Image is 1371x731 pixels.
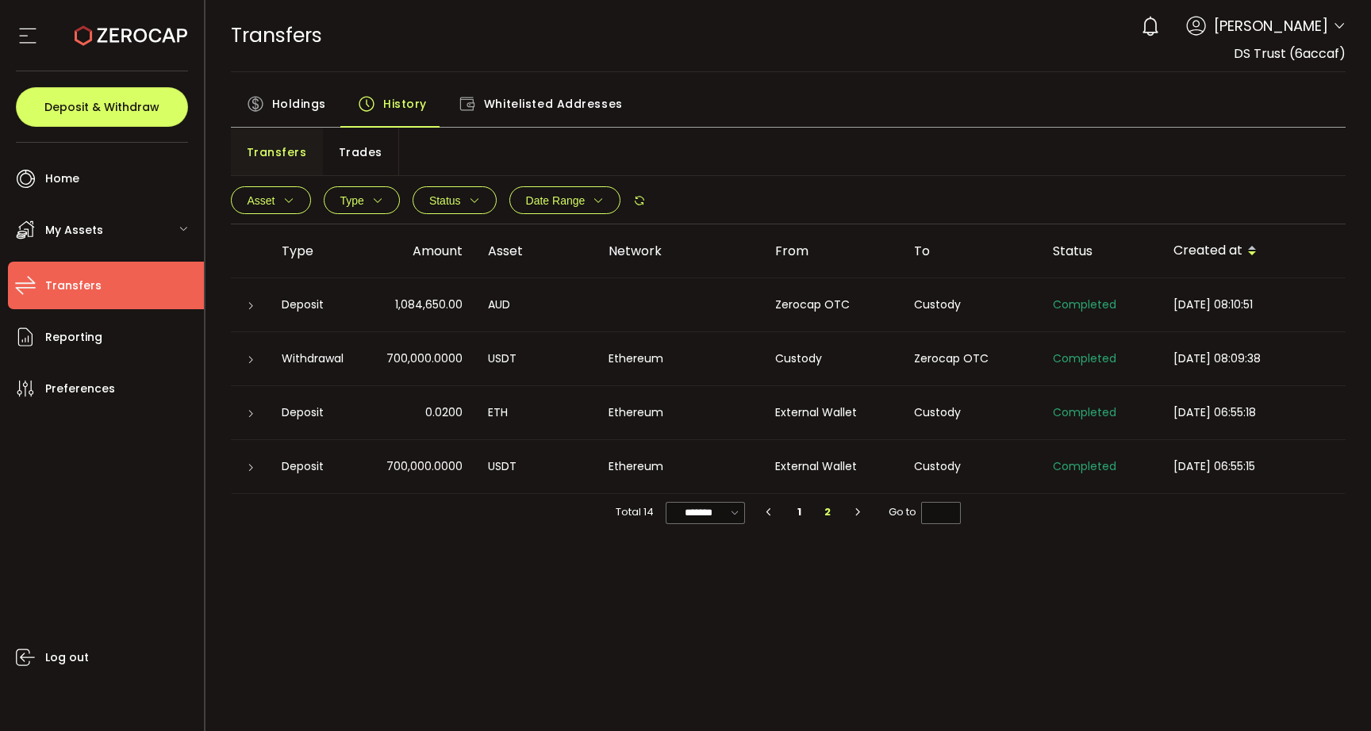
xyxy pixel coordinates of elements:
span: 700,000.0000 [386,457,463,476]
span: Status [429,194,461,207]
button: Date Range [509,186,621,214]
div: ETH [475,404,596,422]
div: Withdrawal [269,350,364,368]
li: 1 [785,501,813,523]
span: Whitelisted Addresses [484,88,623,120]
span: Reporting [45,326,102,349]
li: 2 [813,501,842,523]
span: DS Trust (6accaf) [1234,44,1346,63]
button: Deposit & Withdraw [16,87,188,127]
button: Status [413,186,497,214]
div: Deposit [269,457,364,476]
div: Created at [1161,238,1346,265]
span: [DATE] 08:10:51 [1173,297,1253,312]
div: Ethereum [596,350,762,368]
div: Zerocap OTC [762,296,901,314]
div: Type [269,242,364,260]
div: Deposit [269,296,364,314]
div: Custody [901,457,1040,476]
span: Completed [1053,297,1116,312]
span: [DATE] 06:55:18 [1173,404,1256,420]
span: [PERSON_NAME] [1214,15,1328,36]
span: Preferences [45,377,115,400]
div: External Wallet [762,457,901,476]
div: Amount [364,242,475,260]
span: Home [45,167,79,190]
div: External Wallet [762,404,901,422]
span: Total 14 [616,501,654,523]
span: Holdings [272,88,326,120]
div: AUD [475,296,596,314]
span: Transfers [45,274,102,297]
span: [DATE] 06:55:15 [1173,458,1255,474]
span: Date Range [526,194,586,207]
span: Completed [1053,350,1116,366]
span: 700,000.0000 [386,350,463,368]
div: USDT [475,457,596,476]
span: Completed [1053,404,1116,420]
span: 0.0200 [425,404,463,422]
button: Asset [231,186,311,214]
div: Ethereum [596,404,762,422]
span: Log out [45,646,89,669]
span: 1,084,650.00 [395,296,463,314]
div: Custody [901,296,1040,314]
span: Trades [339,136,382,168]
span: [DATE] 08:09:38 [1173,350,1261,366]
div: Asset [475,242,596,260]
span: History [383,88,427,120]
span: Type [340,194,364,207]
iframe: Chat Widget [1292,655,1371,731]
div: Network [596,242,762,260]
span: Completed [1053,458,1116,474]
div: USDT [475,350,596,368]
span: Transfers [231,21,322,49]
div: Status [1040,242,1161,260]
span: My Assets [45,219,103,242]
span: Deposit & Withdraw [44,101,159,113]
button: Type [324,186,400,214]
span: Go to [889,501,961,523]
div: From [762,242,901,260]
div: Zerocap OTC [901,350,1040,368]
span: Transfers [247,136,307,168]
div: To [901,242,1040,260]
div: Deposit [269,404,364,422]
div: Custody [901,404,1040,422]
div: Custody [762,350,901,368]
div: Ethereum [596,457,762,476]
span: Asset [248,194,275,207]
